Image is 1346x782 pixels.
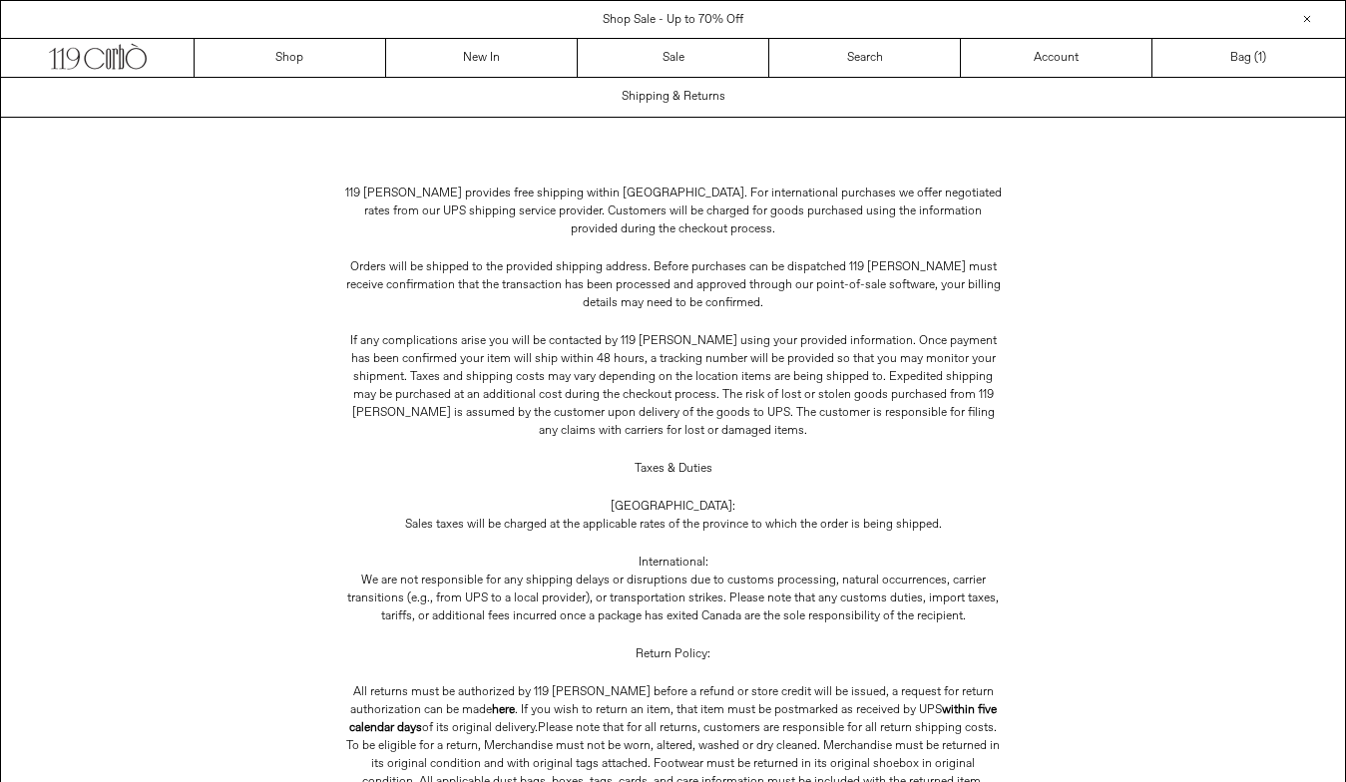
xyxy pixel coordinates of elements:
[639,555,708,571] span: International:
[961,39,1152,77] a: Account
[343,322,1004,450] p: If any complications arise you will be contacted by 119 [PERSON_NAME] using your provided informa...
[386,39,578,77] a: New In
[578,39,769,77] a: Sale
[195,39,386,77] a: Shop
[349,702,997,736] strong: within five calendar days
[492,702,515,718] a: here
[343,450,1004,488] p: Taxes & Duties
[1258,50,1262,66] span: 1
[343,544,1004,635] p: We are not responsible for any shipping delays or disruptions due to customs processing, natural ...
[769,39,961,77] a: Search
[343,635,1004,673] p: Return Policy:
[611,499,735,515] span: [GEOGRAPHIC_DATA]:
[343,248,1004,322] p: Orders will be shipped to the provided shipping address. Before purchases can be dispatched 119 [...
[405,517,942,533] span: Sales taxes will be charged at the applicable rates of the province to which the order is being s...
[603,12,743,28] a: Shop Sale - Up to 70% Off
[1152,39,1344,77] a: Bag ()
[343,175,1004,248] p: 119 [PERSON_NAME] provides free shipping within [GEOGRAPHIC_DATA]. For international purchases we...
[622,80,725,114] h1: Shipping & Returns
[1258,49,1266,67] span: )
